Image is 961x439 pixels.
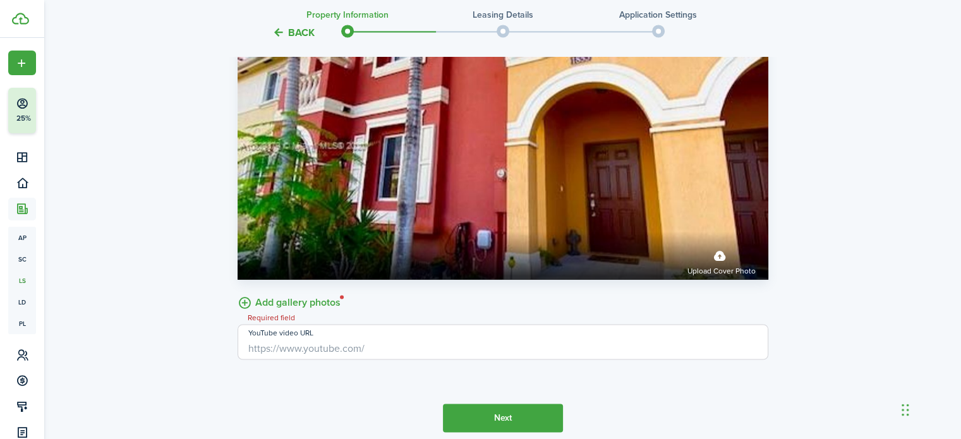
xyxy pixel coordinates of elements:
stepper-dot-title: Leasing details [473,8,533,21]
a: sc [8,248,36,270]
div: Drag [902,391,909,429]
iframe: Chat Widget [898,378,961,439]
button: Open menu [8,51,36,75]
label: Upload cover photo [687,244,756,278]
stepper-dot-title: Property information [306,8,389,21]
a: ls [8,270,36,291]
button: 25% [8,88,113,133]
button: Next [443,404,563,432]
a: ap [8,227,36,248]
a: ld [8,291,36,313]
stepper-dot-title: Application settings [619,8,697,21]
input: https://www.youtube.com/ [238,324,768,359]
button: Back [272,25,315,39]
img: TenantCloud [12,13,29,25]
p: 25% [16,113,32,124]
span: Upload cover photo [687,265,756,278]
a: pl [8,313,36,334]
div: Required field [238,311,305,324]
